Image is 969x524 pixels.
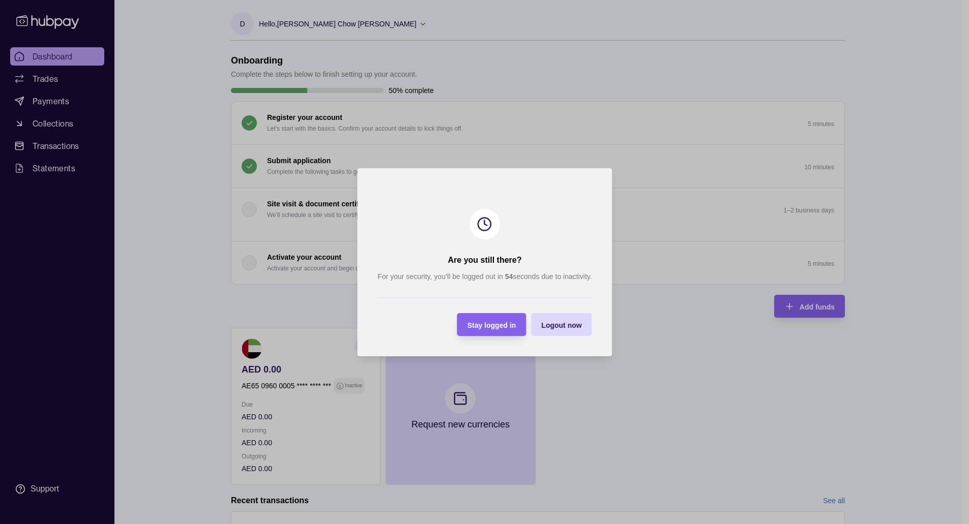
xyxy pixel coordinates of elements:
[541,321,581,329] span: Logout now
[505,272,513,281] strong: 54
[467,321,516,329] span: Stay logged in
[377,271,592,282] p: For your security, you’ll be logged out in seconds due to inactivity.
[531,313,592,336] button: Logout now
[457,313,526,336] button: Stay logged in
[448,255,521,266] h2: Are you still there?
